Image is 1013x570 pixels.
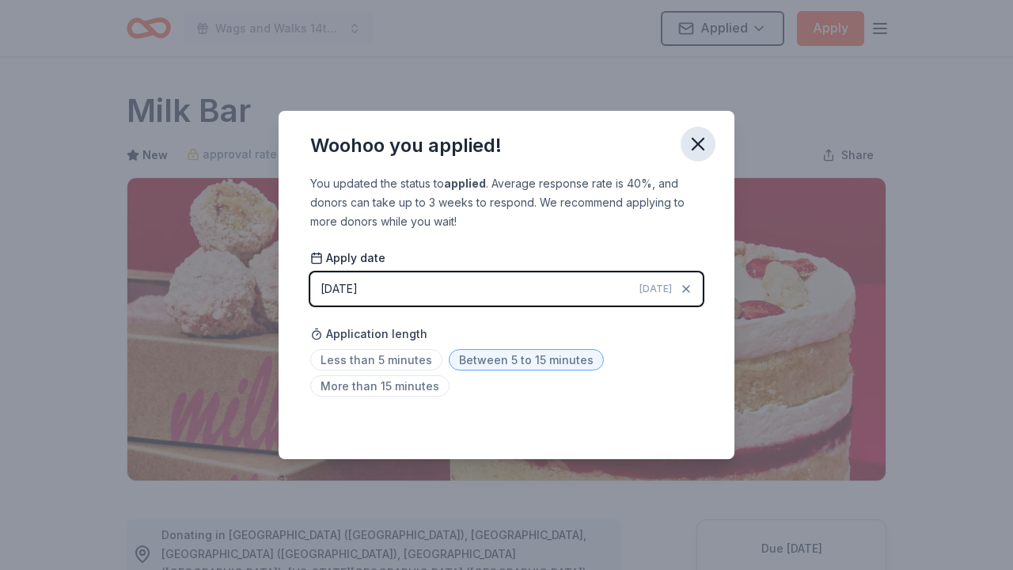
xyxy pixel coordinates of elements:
span: Less than 5 minutes [310,349,442,370]
div: Woohoo you applied! [310,133,502,158]
div: [DATE] [321,279,358,298]
span: Apply date [310,250,385,266]
div: You updated the status to . Average response rate is 40%, and donors can take up to 3 weeks to re... [310,174,703,231]
button: [DATE][DATE] [310,272,703,306]
span: Between 5 to 15 minutes [449,349,604,370]
span: [DATE] [639,283,672,295]
span: More than 15 minutes [310,375,450,397]
b: applied [444,177,486,190]
span: Application length [310,325,427,344]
